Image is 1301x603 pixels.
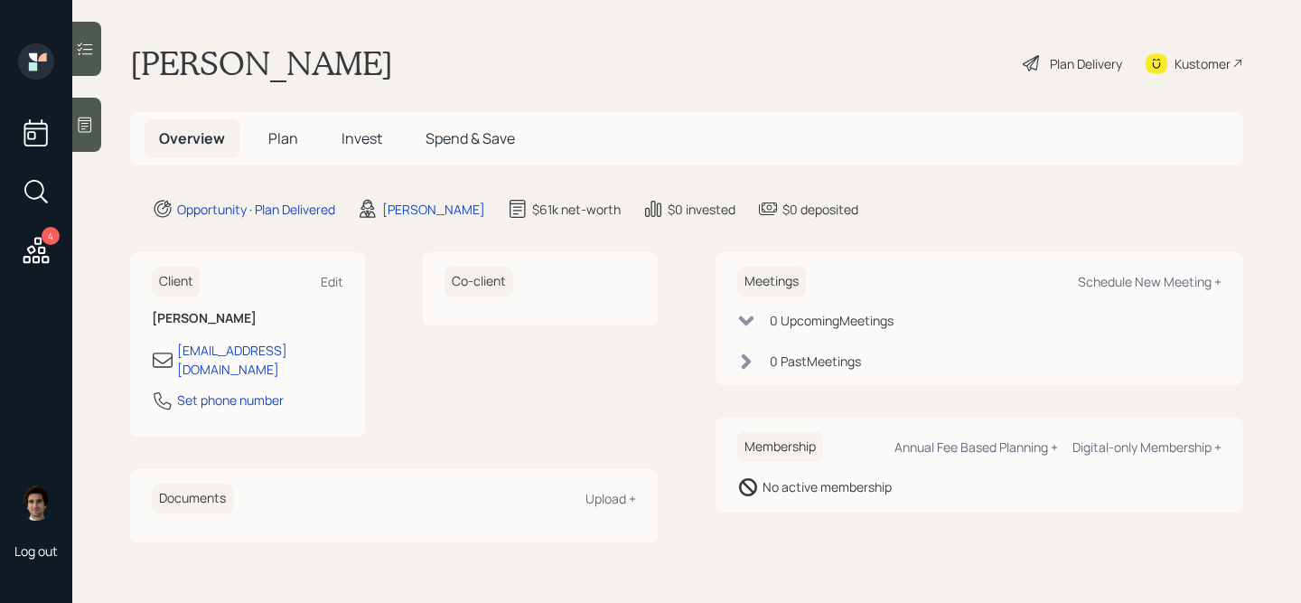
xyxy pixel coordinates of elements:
[42,227,60,245] div: 4
[159,128,225,148] span: Overview
[1050,54,1122,73] div: Plan Delivery
[763,477,892,496] div: No active membership
[152,484,233,513] h6: Documents
[737,267,806,297] h6: Meetings
[382,200,485,219] div: [PERSON_NAME]
[426,128,515,148] span: Spend & Save
[770,311,894,330] div: 0 Upcoming Meeting s
[177,341,343,379] div: [EMAIL_ADDRESS][DOMAIN_NAME]
[177,200,335,219] div: Opportunity · Plan Delivered
[177,391,284,410] div: Set phone number
[445,267,513,297] h6: Co-client
[18,485,54,521] img: harrison-schaefer-headshot-2.png
[1072,438,1221,456] div: Digital-only Membership +
[130,43,393,83] h1: [PERSON_NAME]
[532,200,621,219] div: $61k net-worth
[894,438,1058,456] div: Annual Fee Based Planning +
[268,128,298,148] span: Plan
[737,432,823,462] h6: Membership
[1078,273,1221,290] div: Schedule New Meeting +
[668,200,735,219] div: $0 invested
[585,490,636,507] div: Upload +
[14,542,58,560] div: Log out
[321,273,343,290] div: Edit
[770,352,861,371] div: 0 Past Meeting s
[152,311,343,326] h6: [PERSON_NAME]
[152,267,201,297] h6: Client
[782,200,858,219] div: $0 deposited
[1175,54,1231,73] div: Kustomer
[342,128,382,148] span: Invest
